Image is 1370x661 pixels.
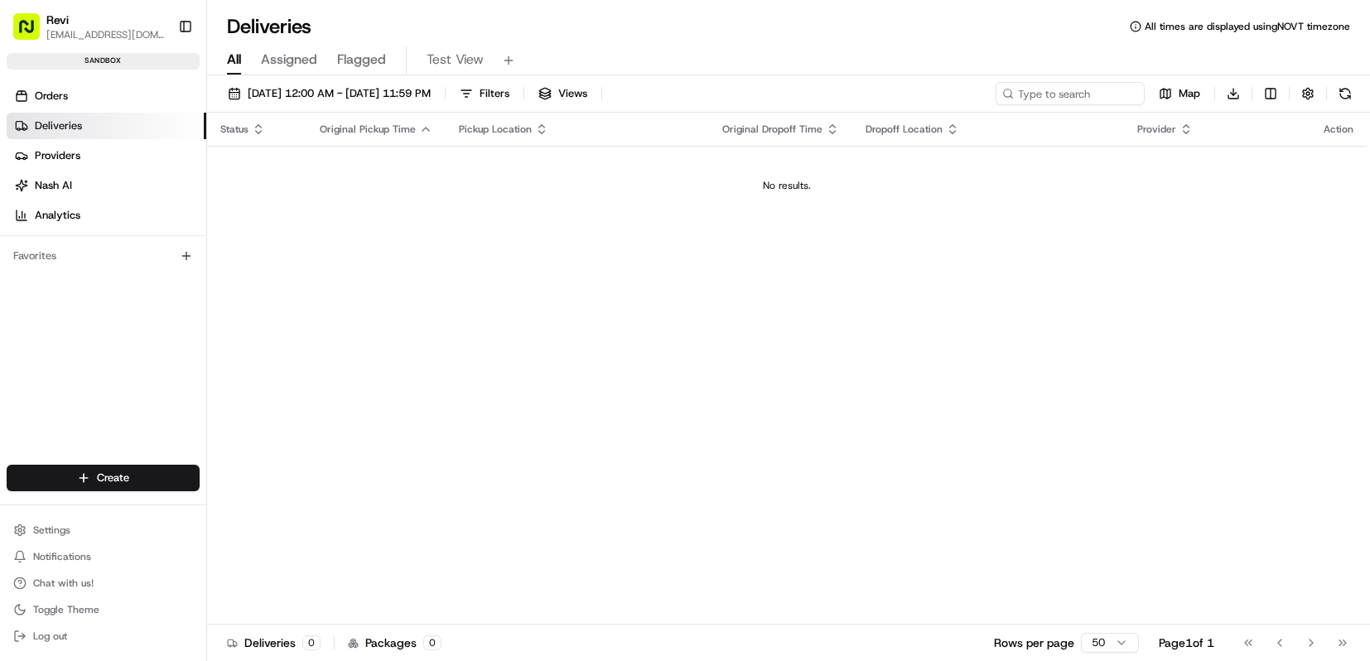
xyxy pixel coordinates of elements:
span: Assigned [261,50,317,70]
button: Notifications [7,545,200,568]
div: Packages [348,634,441,651]
span: Chat with us! [33,577,94,590]
span: Provider [1137,123,1176,136]
div: Action [1324,123,1353,136]
a: Deliveries [7,113,206,139]
span: Notifications [33,550,91,563]
button: Refresh [1334,82,1357,105]
span: Settings [33,523,70,537]
span: Pickup Location [459,123,532,136]
div: sandbox [7,53,200,70]
button: Revi[EMAIL_ADDRESS][DOMAIN_NAME] [7,7,171,46]
button: Settings [7,519,200,542]
span: Create [97,470,129,485]
button: Map [1151,82,1208,105]
span: Original Dropoff Time [722,123,822,136]
a: Orders [7,83,206,109]
button: Views [531,82,595,105]
div: 0 [423,635,441,650]
span: Analytics [35,208,80,223]
span: Status [220,123,248,136]
button: [EMAIL_ADDRESS][DOMAIN_NAME] [46,28,165,41]
span: [DATE] 12:00 AM - [DATE] 11:59 PM [248,86,431,101]
h1: Deliveries [227,13,311,40]
div: No results. [214,179,1360,192]
span: All [227,50,241,70]
span: Orders [35,89,68,104]
button: Create [7,465,200,491]
span: Views [558,86,587,101]
span: Flagged [337,50,386,70]
span: Deliveries [35,118,82,133]
button: Log out [7,625,200,648]
p: Rows per page [994,634,1074,651]
span: Log out [33,630,67,643]
div: 0 [302,635,321,650]
span: Filters [480,86,509,101]
button: Chat with us! [7,572,200,595]
span: Test View [427,50,484,70]
div: Page 1 of 1 [1159,634,1214,651]
a: Nash AI [7,172,206,199]
span: Original Pickup Time [320,123,416,136]
button: [DATE] 12:00 AM - [DATE] 11:59 PM [220,82,438,105]
button: Toggle Theme [7,598,200,621]
span: Dropoff Location [866,123,943,136]
span: Nash AI [35,178,72,193]
span: Providers [35,148,80,163]
a: Analytics [7,202,206,229]
div: Deliveries [227,634,321,651]
span: Toggle Theme [33,603,99,616]
input: Type to search [996,82,1145,105]
a: Providers [7,142,206,169]
button: Revi [46,12,69,28]
button: Filters [452,82,517,105]
div: Favorites [7,243,200,269]
span: Map [1179,86,1200,101]
span: All times are displayed using NOVT timezone [1145,20,1350,33]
